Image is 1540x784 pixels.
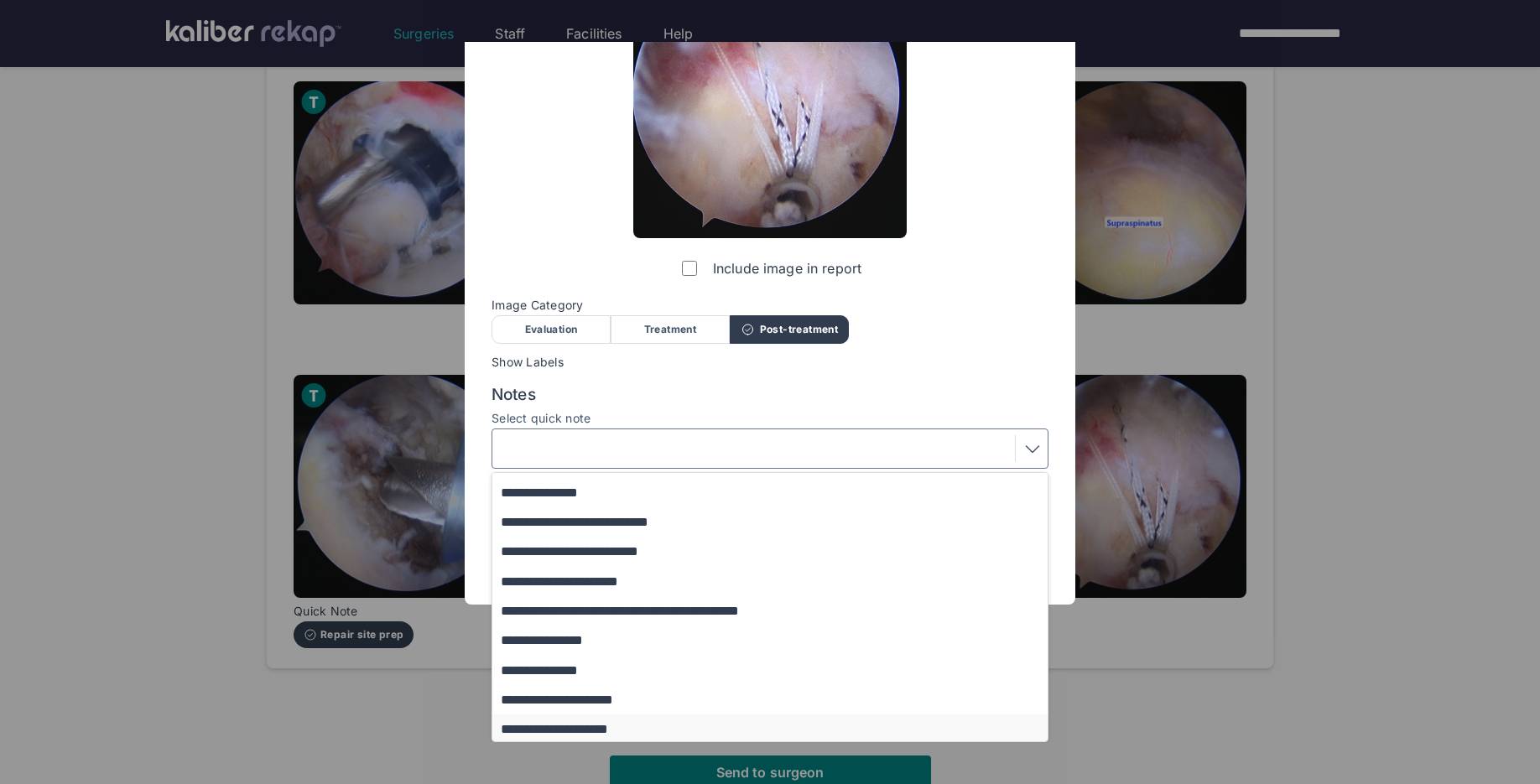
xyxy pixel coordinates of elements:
div: Treatment [611,315,730,344]
input: Include image in report [682,261,697,276]
span: Notes [492,385,1048,405]
div: Post-treatment [730,315,849,344]
span: Show Labels [492,356,1048,369]
label: Select quick note [492,412,1048,425]
div: Evaluation [492,315,611,344]
span: Image Category [492,299,1048,312]
label: Include image in report [679,252,861,285]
